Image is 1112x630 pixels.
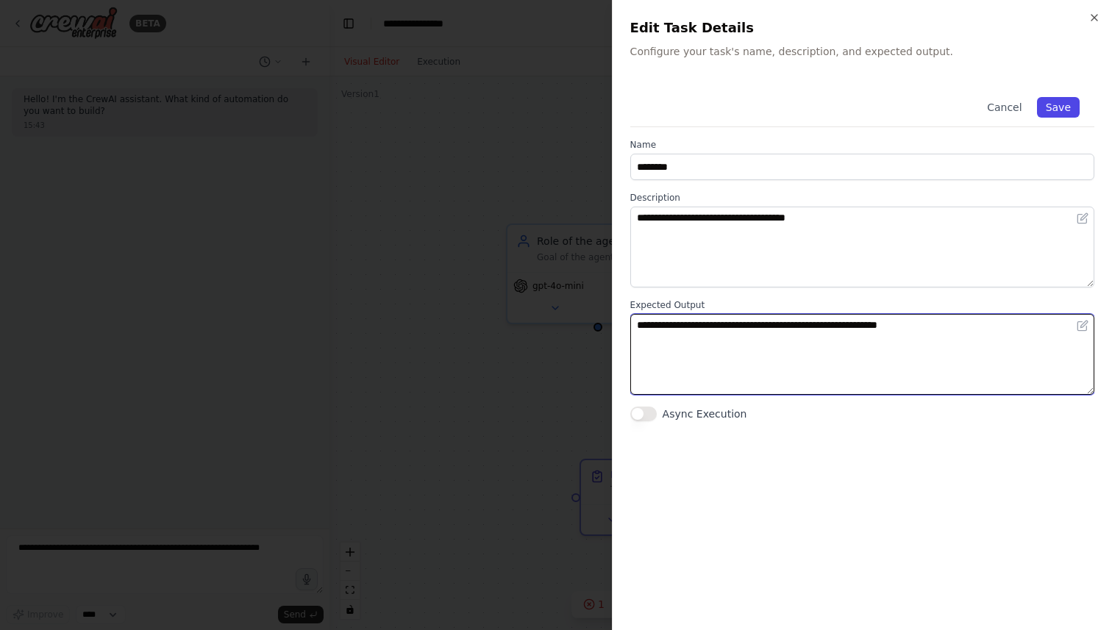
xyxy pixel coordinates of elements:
[1074,317,1091,334] button: Open in editor
[663,407,747,421] label: Async Execution
[630,18,1094,38] h2: Edit Task Details
[630,139,1094,151] label: Name
[630,299,1094,311] label: Expected Output
[630,192,1094,204] label: Description
[630,44,1094,59] p: Configure your task's name, description, and expected output.
[1074,210,1091,227] button: Open in editor
[1037,97,1080,118] button: Save
[978,97,1030,118] button: Cancel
